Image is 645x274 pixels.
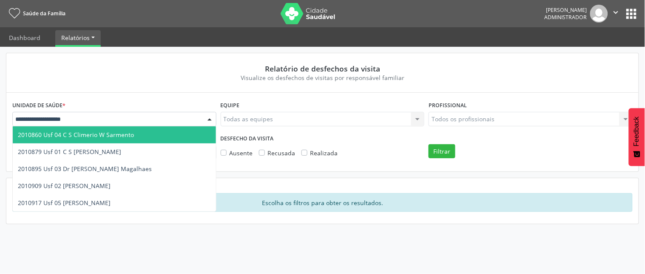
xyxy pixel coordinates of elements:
[18,165,152,173] span: 2010895 Usf 03 Dr [PERSON_NAME] Magalhaes
[429,144,455,159] button: Filtrar
[629,108,645,166] button: Feedback - Mostrar pesquisa
[221,99,240,112] label: Equipe
[590,5,608,23] img: img
[12,193,633,212] div: Escolha os filtros para obter os resultados.
[61,34,90,42] span: Relatórios
[310,149,338,157] span: Realizada
[633,117,641,146] span: Feedback
[23,10,65,17] span: Saúde da Família
[608,5,624,23] button: 
[6,6,65,20] a: Saúde da Família
[18,148,121,156] span: 2010879 Usf 01 C S [PERSON_NAME]
[624,6,639,21] button: apps
[230,149,253,157] span: Ausente
[3,30,46,45] a: Dashboard
[18,73,627,82] div: Visualize os desfechos de visitas por responsável familiar
[18,182,111,190] span: 2010909 Usf 02 [PERSON_NAME]
[18,131,134,139] span: 2010860 Usf 04 C S Climerio W Sarmento
[18,199,111,207] span: 2010917 Usf 05 [PERSON_NAME]
[12,99,65,112] label: Unidade de saúde
[221,132,274,146] label: DESFECHO DA VISITA
[18,64,627,73] div: Relatório de desfechos da visita
[611,8,621,17] i: 
[268,149,296,157] span: Recusada
[55,30,101,45] a: Relatórios
[429,99,467,112] label: Profissional
[545,14,587,21] span: Administrador
[545,6,587,14] div: [PERSON_NAME]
